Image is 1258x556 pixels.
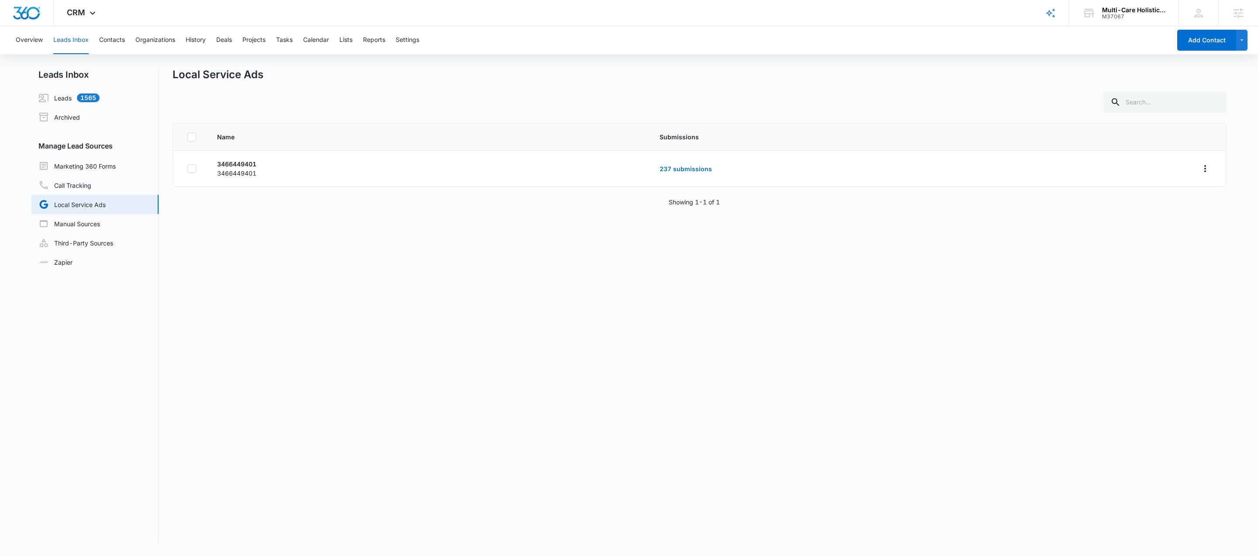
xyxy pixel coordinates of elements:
[216,26,232,54] button: Deals
[186,26,206,54] button: History
[38,93,100,103] a: Leads1565
[173,68,263,81] h1: Local Service Ads
[303,26,329,54] button: Calendar
[363,26,385,54] button: Reports
[31,68,159,81] h2: Leads Inbox
[38,199,106,210] a: Local Service Ads
[217,132,639,142] span: Name
[99,26,125,54] button: Contacts
[396,26,419,54] button: Settings
[660,165,712,173] a: 237 submissions
[669,197,720,207] p: Showing 1-1 of 1
[38,161,116,171] a: Marketing 360 Forms
[242,26,266,54] button: Projects
[1103,92,1227,113] input: Search...
[53,26,89,54] button: Leads Inbox
[135,26,175,54] button: Organizations
[38,180,91,190] a: Call Tracking
[217,169,639,178] p: 3466449401
[660,132,1177,142] span: Submissions
[38,218,100,229] a: Manual Sources
[67,8,85,17] span: CRM
[38,238,113,248] a: Third-Party Sources
[339,26,353,54] button: Lists
[1102,7,1166,14] div: account name
[38,258,73,267] a: Zapier
[16,26,43,54] button: Overview
[31,141,159,151] h3: Manage Lead Sources
[1198,162,1212,176] button: Overflow Menu
[38,112,80,122] a: Archived
[276,26,293,54] button: Tasks
[217,159,639,169] p: 3466449401
[1102,14,1166,20] div: account id
[1177,30,1236,51] button: Add Contact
